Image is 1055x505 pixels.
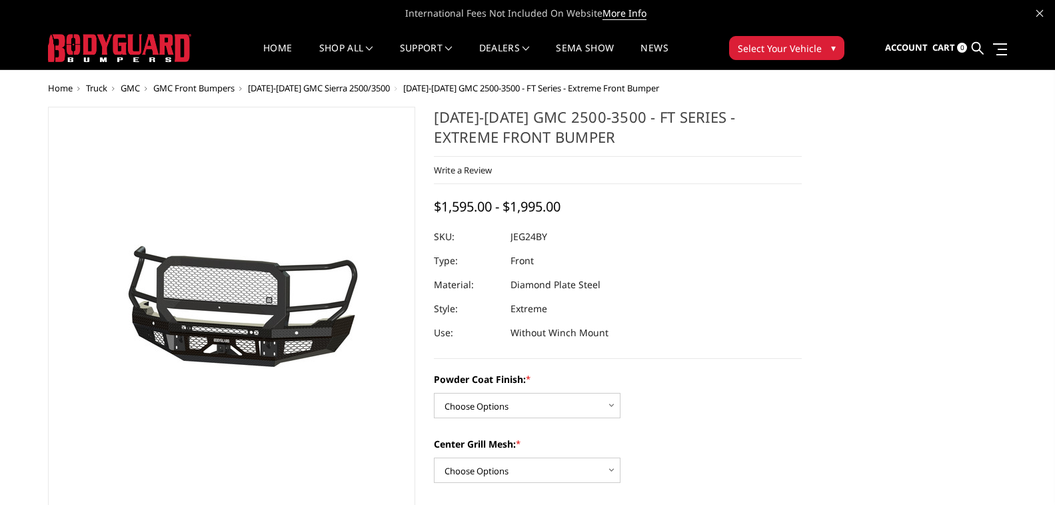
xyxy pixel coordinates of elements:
[48,34,191,62] img: BODYGUARD BUMPERS
[434,321,501,345] dt: Use:
[434,273,501,297] dt: Material:
[434,164,492,176] a: Write a Review
[932,30,967,66] a: Cart 0
[511,249,534,273] dd: Front
[729,36,844,60] button: Select Your Vehicle
[640,43,668,69] a: News
[434,372,802,386] label: Powder Coat Finish:
[434,437,802,451] label: Center Grill Mesh:
[400,43,453,69] a: Support
[434,249,501,273] dt: Type:
[556,43,614,69] a: SEMA Show
[48,82,73,94] a: Home
[121,82,140,94] a: GMC
[263,43,292,69] a: Home
[511,273,600,297] dd: Diamond Plate Steel
[403,82,659,94] span: [DATE]-[DATE] GMC 2500-3500 - FT Series - Extreme Front Bumper
[434,197,560,215] span: $1,595.00 - $1,995.00
[957,43,967,53] span: 0
[511,321,608,345] dd: Without Winch Mount
[602,7,646,20] a: More Info
[738,41,822,55] span: Select Your Vehicle
[434,297,501,321] dt: Style:
[434,107,802,157] h1: [DATE]-[DATE] GMC 2500-3500 - FT Series - Extreme Front Bumper
[885,30,928,66] a: Account
[319,43,373,69] a: shop all
[434,225,501,249] dt: SKU:
[831,41,836,55] span: ▾
[885,41,928,53] span: Account
[479,43,530,69] a: Dealers
[153,82,235,94] a: GMC Front Bumpers
[511,297,547,321] dd: Extreme
[86,82,107,94] a: Truck
[248,82,390,94] a: [DATE]-[DATE] GMC Sierra 2500/3500
[511,225,547,249] dd: JEG24BY
[932,41,955,53] span: Cart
